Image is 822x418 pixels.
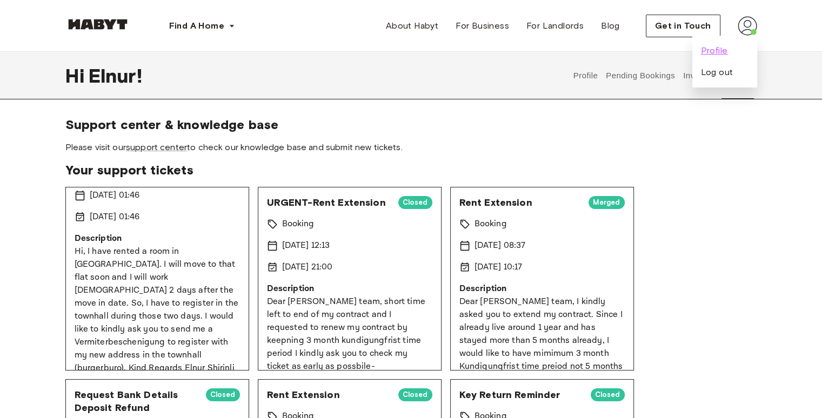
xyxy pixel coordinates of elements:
[456,19,509,32] span: For Business
[592,15,629,37] a: Blog
[65,117,757,133] span: Support center & knowledge base
[282,239,330,252] p: [DATE] 12:13
[169,19,224,32] span: Find A Home
[459,196,580,209] span: Rent Extension
[282,218,315,231] p: Booking
[65,64,89,87] span: Hi
[89,64,142,87] span: Elnur !
[738,16,757,36] img: avatar
[655,19,711,32] span: Get in Touch
[90,211,140,224] p: [DATE] 01:46
[526,19,584,32] span: For Landlords
[475,261,523,274] p: [DATE] 10:17
[282,261,333,274] p: [DATE] 21:00
[447,15,518,37] a: For Business
[75,232,240,245] p: Description
[589,197,625,208] span: Merged
[475,239,526,252] p: [DATE] 08:37
[90,189,140,202] p: [DATE] 01:46
[398,389,432,400] span: Closed
[75,245,240,375] p: Hi, I have rented a room in [GEOGRAPHIC_DATA]. I will move to that flat soon and I will work [DEM...
[681,52,716,99] button: Invoices
[459,282,625,295] p: Description
[267,388,390,401] span: Rent Extension
[518,15,592,37] a: For Landlords
[572,52,599,99] button: Profile
[701,66,733,79] button: Log out
[591,389,625,400] span: Closed
[377,15,447,37] a: About Habyt
[386,19,438,32] span: About Habyt
[569,52,757,99] div: user profile tabs
[65,162,757,178] span: Your support tickets
[459,388,582,401] span: Key Return Reminder
[475,218,507,231] p: Booking
[701,44,728,57] a: Profile
[75,388,197,414] span: Request Bank Details Deposit Refund
[601,19,620,32] span: Blog
[161,15,244,37] button: Find A Home
[605,52,677,99] button: Pending Bookings
[267,196,390,209] span: URGENT-Rent Extension
[646,15,720,37] button: Get in Touch
[65,141,757,153] span: Please visit our to check our knowledge base and submit new tickets.
[65,19,130,30] img: Habyt
[267,282,432,295] p: Description
[126,142,187,152] a: support center
[206,389,240,400] span: Closed
[267,295,432,373] p: Dear [PERSON_NAME] team, short time left to end of my contract and I requested to renew my contra...
[398,197,432,208] span: Closed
